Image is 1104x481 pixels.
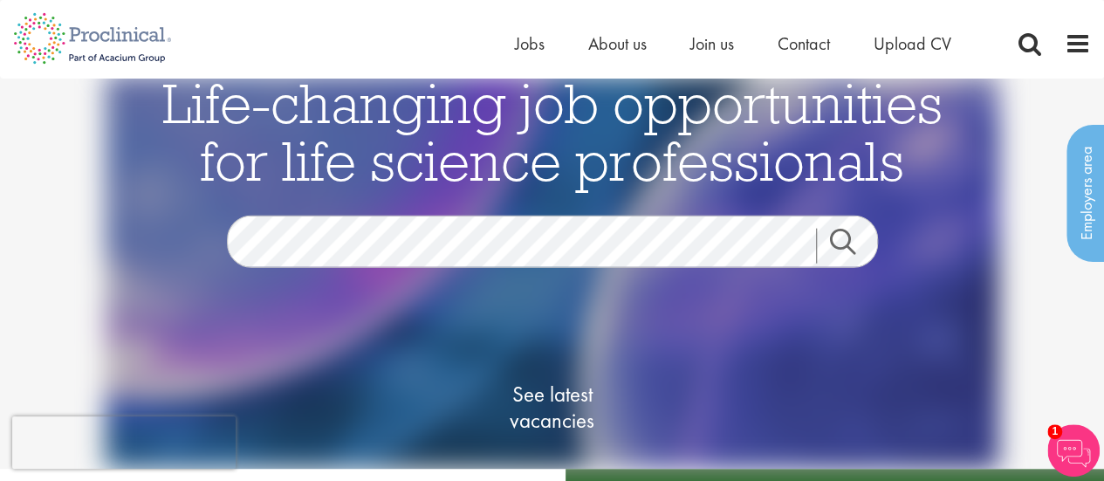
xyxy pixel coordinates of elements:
[1047,424,1062,439] span: 1
[778,32,830,55] a: Contact
[12,416,236,469] iframe: reCAPTCHA
[465,381,640,434] span: See latest vacancies
[105,75,999,469] img: candidate home
[816,229,891,264] a: Job search submit button
[690,32,734,55] a: Join us
[515,32,545,55] a: Jobs
[1047,424,1100,477] img: Chatbot
[588,32,647,55] a: About us
[162,68,943,196] span: Life-changing job opportunities for life science professionals
[874,32,951,55] a: Upload CV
